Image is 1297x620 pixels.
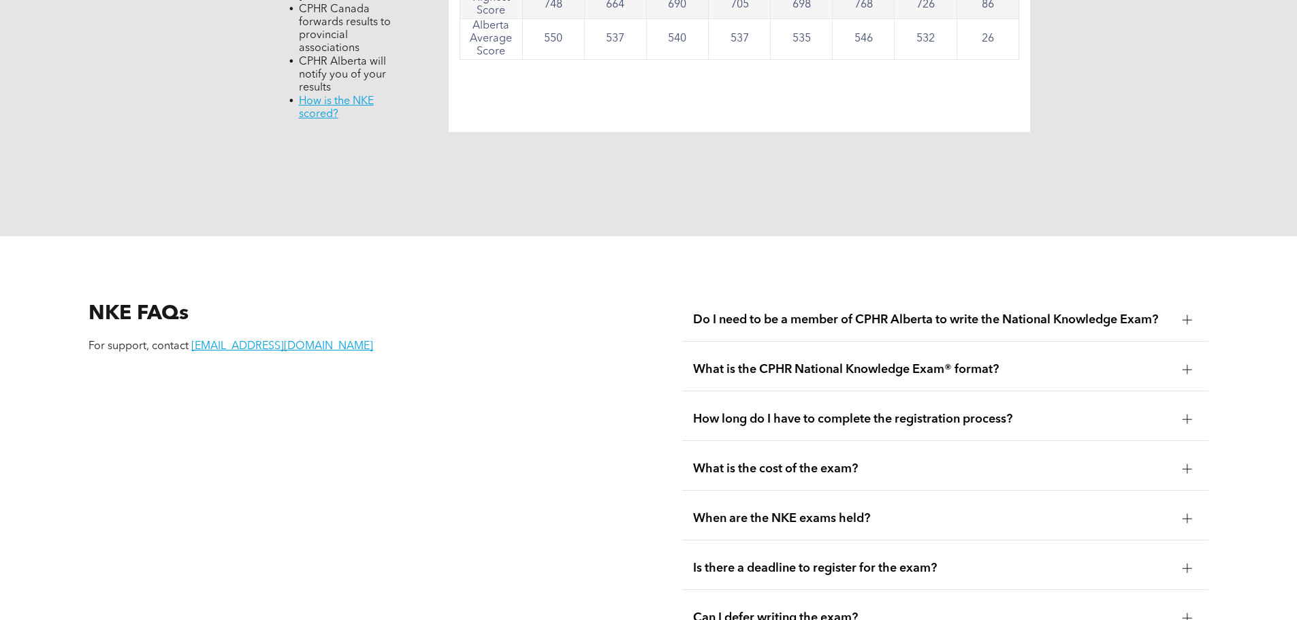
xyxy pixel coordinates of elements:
[191,341,373,352] a: [EMAIL_ADDRESS][DOMAIN_NAME]
[693,511,1172,526] span: When are the NKE exams held?
[299,96,374,120] a: How is the NKE scored?
[584,19,646,60] td: 537
[895,19,957,60] td: 532
[299,4,391,54] span: CPHR Canada forwards results to provincial associations
[522,19,584,60] td: 550
[299,56,386,93] span: CPHR Alberta will notify you of your results
[957,19,1019,60] td: 26
[646,19,708,60] td: 540
[708,19,770,60] td: 537
[771,19,833,60] td: 535
[833,19,895,60] td: 546
[693,561,1172,576] span: Is there a deadline to register for the exam?
[693,362,1172,377] span: What is the CPHR National Knowledge Exam® format?
[693,312,1172,327] span: Do I need to be a member of CPHR Alberta to write the National Knowledge Exam?
[460,19,522,60] td: Alberta Average Score
[89,304,189,324] span: NKE FAQs
[693,412,1172,427] span: How long do I have to complete the registration process?
[89,341,189,352] span: For support, contact
[693,461,1172,476] span: What is the cost of the exam?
